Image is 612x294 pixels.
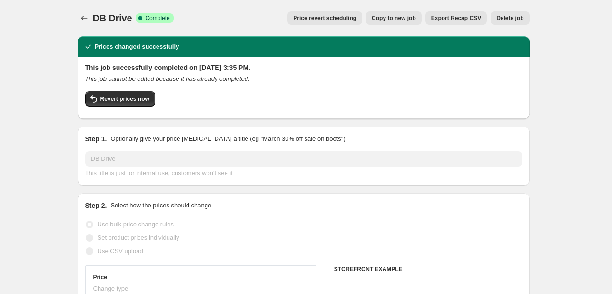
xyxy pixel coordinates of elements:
[334,265,522,273] h6: STOREFRONT EXAMPLE
[110,134,345,144] p: Optionally give your price [MEDICAL_DATA] a title (eg "March 30% off sale on boots")
[496,14,523,22] span: Delete job
[100,95,149,103] span: Revert prices now
[93,285,128,292] span: Change type
[85,201,107,210] h2: Step 2.
[287,11,362,25] button: Price revert scheduling
[85,91,155,107] button: Revert prices now
[98,221,174,228] span: Use bulk price change rules
[145,14,169,22] span: Complete
[293,14,356,22] span: Price revert scheduling
[366,11,422,25] button: Copy to new job
[98,247,143,255] span: Use CSV upload
[93,13,132,23] span: DB Drive
[85,75,250,82] i: This job cannot be edited because it has already completed.
[78,11,91,25] button: Price change jobs
[85,151,522,167] input: 30% off holiday sale
[491,11,529,25] button: Delete job
[85,63,522,72] h2: This job successfully completed on [DATE] 3:35 PM.
[85,169,233,176] span: This title is just for internal use, customers won't see it
[85,134,107,144] h2: Step 1.
[93,274,107,281] h3: Price
[110,201,211,210] p: Select how the prices should change
[425,11,487,25] button: Export Recap CSV
[98,234,179,241] span: Set product prices individually
[95,42,179,51] h2: Prices changed successfully
[372,14,416,22] span: Copy to new job
[431,14,481,22] span: Export Recap CSV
